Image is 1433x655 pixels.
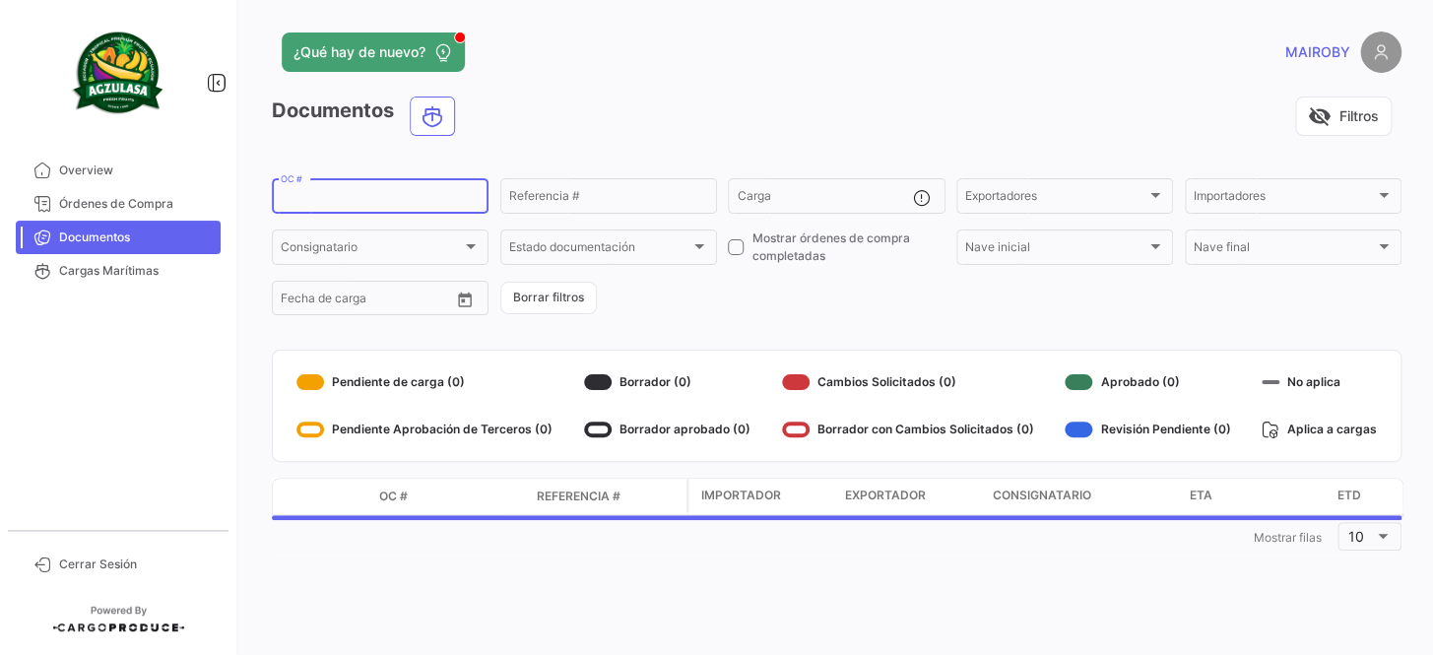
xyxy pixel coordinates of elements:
div: Pendiente de carga (0) [296,366,553,398]
a: Órdenes de Compra [16,187,221,221]
span: Nave final [1194,243,1375,257]
datatable-header-cell: OC # [371,480,529,513]
input: Desde [281,295,316,308]
span: ¿Qué hay de nuevo? [293,42,425,62]
div: Borrador (0) [584,366,750,398]
button: Ocean [411,98,454,135]
span: Mostrar filas [1254,530,1322,545]
datatable-header-cell: Consignatario [985,479,1182,514]
span: Órdenes de Compra [59,195,213,213]
span: Cargas Marítimas [59,262,213,280]
span: visibility_off [1308,104,1332,128]
img: agzulasa-logo.png [69,24,167,122]
span: Mostrar órdenes de compra completadas [751,229,944,265]
a: Documentos [16,221,221,254]
datatable-header-cell: Importador [689,479,837,514]
span: Consignatario [281,243,462,257]
span: Documentos [59,229,213,246]
button: Borrar filtros [500,282,597,314]
a: Cargas Marítimas [16,254,221,288]
div: No aplica [1262,366,1377,398]
span: OC # [379,488,408,505]
a: Overview [16,154,221,187]
datatable-header-cell: Referencia # [529,480,686,513]
div: Cambios Solicitados (0) [782,366,1034,398]
span: Cerrar Sesión [59,556,213,573]
button: Open calendar [450,285,480,314]
span: ETD [1337,487,1361,504]
img: placeholder-user.png [1360,32,1401,73]
span: Importadores [1194,192,1375,206]
button: ¿Qué hay de nuevo? [282,33,465,72]
span: Consignatario [993,487,1091,504]
span: Overview [59,162,213,179]
span: Estado documentación [509,243,690,257]
span: ETA [1190,487,1212,504]
h3: Documentos [272,97,461,136]
input: Hasta [330,295,411,308]
div: Pendiente Aprobación de Terceros (0) [296,414,553,445]
div: Aplica a cargas [1262,414,1377,445]
div: Revisión Pendiente (0) [1065,414,1230,445]
div: Borrador aprobado (0) [584,414,750,445]
span: Importador [701,487,781,504]
button: visibility_offFiltros [1295,97,1392,136]
datatable-header-cell: ETA [1182,479,1330,514]
datatable-header-cell: Modo de Transporte [312,489,371,504]
span: MAIROBY [1285,42,1350,62]
div: Borrador con Cambios Solicitados (0) [782,414,1034,445]
div: Aprobado (0) [1065,366,1230,398]
span: Exportadores [965,192,1146,206]
datatable-header-cell: Exportador [837,479,985,514]
span: Exportador [845,487,926,504]
span: 10 [1348,528,1364,545]
span: Referencia # [537,488,620,505]
span: Nave inicial [965,243,1146,257]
